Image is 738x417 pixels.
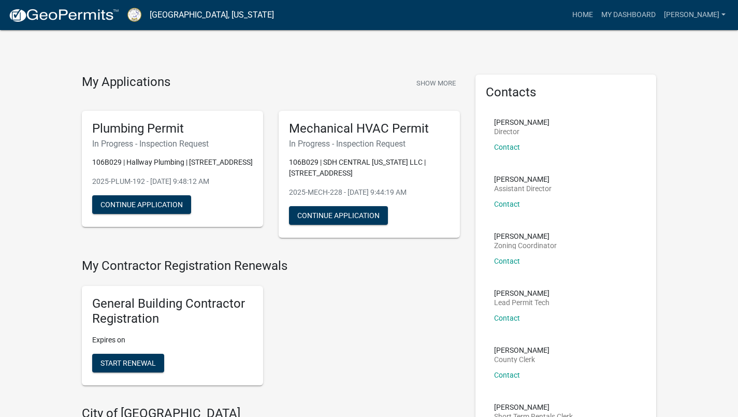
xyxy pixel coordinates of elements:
[150,6,274,24] a: [GEOGRAPHIC_DATA], [US_STATE]
[92,121,253,136] h5: Plumbing Permit
[597,5,660,25] a: My Dashboard
[494,290,549,297] p: [PERSON_NAME]
[100,358,156,367] span: Start Renewal
[494,233,557,240] p: [PERSON_NAME]
[494,404,573,411] p: [PERSON_NAME]
[92,296,253,326] h5: General Building Contractor Registration
[494,356,549,363] p: County Clerk
[92,354,164,372] button: Start Renewal
[82,258,460,393] wm-registration-list-section: My Contractor Registration Renewals
[494,314,520,322] a: Contact
[494,347,549,354] p: [PERSON_NAME]
[82,75,170,90] h4: My Applications
[494,119,549,126] p: [PERSON_NAME]
[412,75,460,92] button: Show More
[127,8,141,22] img: Putnam County, Georgia
[92,157,253,168] p: 106B029 | Hallway Plumbing | [STREET_ADDRESS]
[289,157,450,179] p: 106B029 | SDH CENTRAL [US_STATE] LLC | [STREET_ADDRESS]
[82,258,460,274] h4: My Contractor Registration Renewals
[494,128,549,135] p: Director
[289,206,388,225] button: Continue Application
[568,5,597,25] a: Home
[486,85,646,100] h5: Contacts
[494,257,520,265] a: Contact
[494,176,552,183] p: [PERSON_NAME]
[289,187,450,198] p: 2025-MECH-228 - [DATE] 9:44:19 AM
[92,195,191,214] button: Continue Application
[92,335,253,346] p: Expires on
[289,139,450,149] h6: In Progress - Inspection Request
[92,176,253,187] p: 2025-PLUM-192 - [DATE] 9:48:12 AM
[494,371,520,379] a: Contact
[494,242,557,249] p: Zoning Coordinator
[660,5,730,25] a: [PERSON_NAME]
[494,143,520,151] a: Contact
[494,185,552,192] p: Assistant Director
[289,121,450,136] h5: Mechanical HVAC Permit
[494,299,549,306] p: Lead Permit Tech
[92,139,253,149] h6: In Progress - Inspection Request
[494,200,520,208] a: Contact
